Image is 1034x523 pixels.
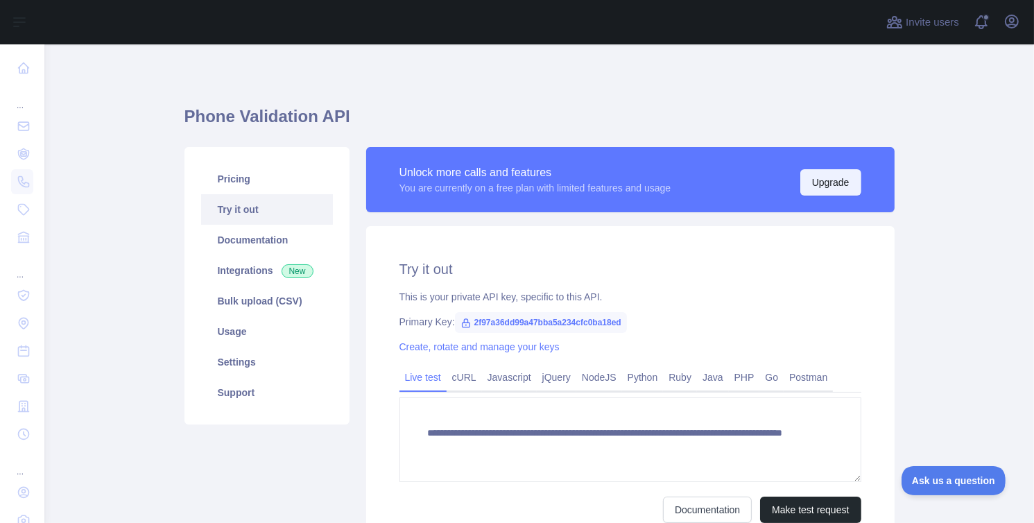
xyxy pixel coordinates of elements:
[902,466,1006,495] iframe: Toggle Customer Support
[697,366,729,388] a: Java
[201,225,333,255] a: Documentation
[399,164,671,181] div: Unlock more calls and features
[201,194,333,225] a: Try it out
[201,255,333,286] a: Integrations New
[201,377,333,408] a: Support
[11,252,33,280] div: ...
[399,259,861,279] h2: Try it out
[576,366,622,388] a: NodeJS
[800,169,861,196] button: Upgrade
[663,366,697,388] a: Ruby
[447,366,482,388] a: cURL
[759,366,784,388] a: Go
[399,181,671,195] div: You are currently on a free plan with limited features and usage
[884,11,962,33] button: Invite users
[399,366,447,388] a: Live test
[622,366,664,388] a: Python
[784,366,833,388] a: Postman
[729,366,760,388] a: PHP
[184,105,895,139] h1: Phone Validation API
[201,286,333,316] a: Bulk upload (CSV)
[663,497,752,523] a: Documentation
[201,316,333,347] a: Usage
[282,264,313,278] span: New
[201,164,333,194] a: Pricing
[399,315,861,329] div: Primary Key:
[482,366,537,388] a: Javascript
[906,15,959,31] span: Invite users
[537,366,576,388] a: jQuery
[455,312,627,333] span: 2f97a36dd99a47bba5a234cfc0ba18ed
[399,290,861,304] div: This is your private API key, specific to this API.
[11,83,33,111] div: ...
[201,347,333,377] a: Settings
[11,449,33,477] div: ...
[760,497,861,523] button: Make test request
[399,341,560,352] a: Create, rotate and manage your keys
